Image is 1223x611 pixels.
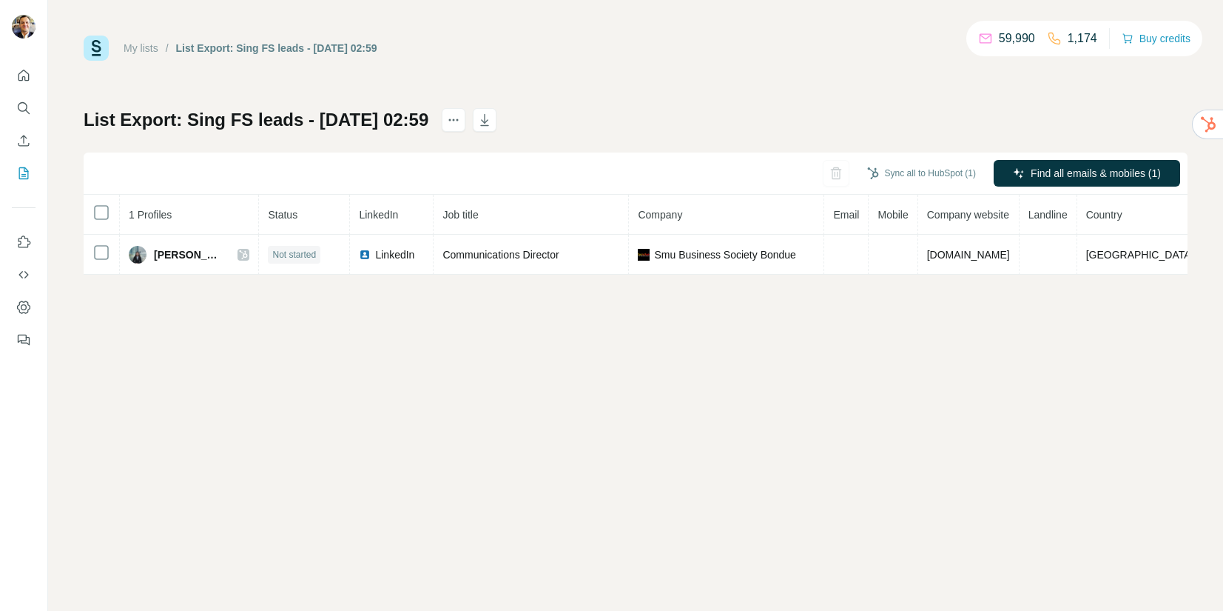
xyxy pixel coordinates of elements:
[359,209,398,221] span: LinkedIn
[129,209,172,221] span: 1 Profiles
[12,15,36,39] img: Avatar
[12,160,36,187] button: My lists
[272,248,316,261] span: Not started
[166,41,169,56] li: /
[1031,166,1161,181] span: Find all emails & mobiles (1)
[927,209,1009,221] span: Company website
[129,246,146,264] img: Avatar
[999,30,1035,47] p: 59,990
[927,249,1010,261] span: [DOMAIN_NAME]
[638,249,650,261] img: company-logo
[877,209,908,221] span: Mobile
[12,62,36,89] button: Quick start
[268,209,297,221] span: Status
[1068,30,1097,47] p: 1,174
[638,209,682,221] span: Company
[12,294,36,321] button: Dashboard
[154,247,223,262] span: [PERSON_NAME]
[12,229,36,256] button: Use Surfe on LinkedIn
[12,327,36,353] button: Feedback
[833,209,859,221] span: Email
[375,247,414,262] span: LinkedIn
[1086,209,1122,221] span: Country
[442,108,465,132] button: actions
[442,249,559,261] span: Communications Director
[1086,249,1194,261] span: [GEOGRAPHIC_DATA]
[442,209,478,221] span: Job title
[176,41,377,56] div: List Export: Sing FS leads - [DATE] 02:59
[359,249,371,261] img: LinkedIn logo
[1028,209,1068,221] span: Landline
[857,162,986,184] button: Sync all to HubSpot (1)
[12,127,36,154] button: Enrich CSV
[12,95,36,121] button: Search
[84,108,428,132] h1: List Export: Sing FS leads - [DATE] 02:59
[994,160,1180,187] button: Find all emails & mobiles (1)
[654,247,795,262] span: Smu Business Society Bondue
[12,261,36,288] button: Use Surfe API
[124,42,158,54] a: My lists
[1122,28,1190,49] button: Buy credits
[84,36,109,61] img: Surfe Logo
